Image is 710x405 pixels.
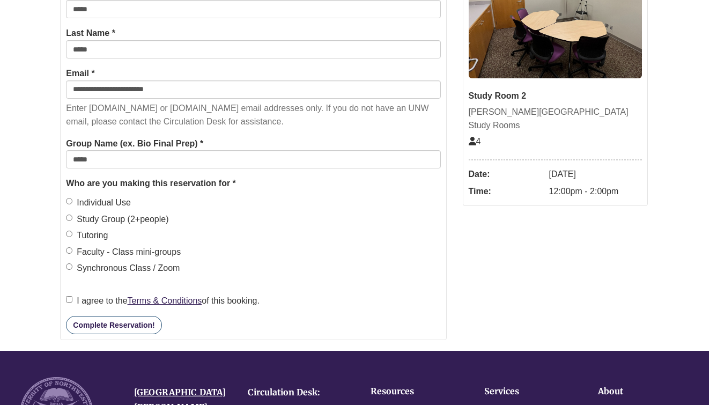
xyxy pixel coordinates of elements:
[371,387,451,396] h4: Resources
[549,166,642,183] dd: [DATE]
[66,101,440,129] p: Enter [DOMAIN_NAME] or [DOMAIN_NAME] email addresses only. If you do not have an UNW email, pleas...
[66,196,131,210] label: Individual Use
[66,296,72,303] input: I agree to theTerms & Conditionsof this booking.
[66,176,440,190] legend: Who are you making this reservation for *
[66,261,180,275] label: Synchronous Class / Zoom
[469,105,642,132] div: [PERSON_NAME][GEOGRAPHIC_DATA] Study Rooms
[469,166,544,183] dt: Date:
[66,212,168,226] label: Study Group (2+people)
[66,67,94,80] label: Email *
[66,316,161,334] button: Complete Reservation!
[469,89,642,103] div: Study Room 2
[66,26,115,40] label: Last Name *
[66,229,108,242] label: Tutoring
[598,387,678,396] h4: About
[549,183,642,200] dd: 12:00pm - 2:00pm
[66,247,72,254] input: Faculty - Class mini-groups
[248,388,346,397] h4: Circulation Desk:
[66,215,72,221] input: Study Group (2+people)
[128,296,202,305] a: Terms & Conditions
[66,137,203,151] label: Group Name (ex. Bio Final Prep) *
[469,137,481,146] span: The capacity of this space
[66,294,260,308] label: I agree to the of this booking.
[66,198,72,204] input: Individual Use
[134,387,226,397] a: [GEOGRAPHIC_DATA]
[469,183,544,200] dt: Time:
[66,263,72,270] input: Synchronous Class / Zoom
[484,387,565,396] h4: Services
[66,245,181,259] label: Faculty - Class mini-groups
[66,231,72,237] input: Tutoring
